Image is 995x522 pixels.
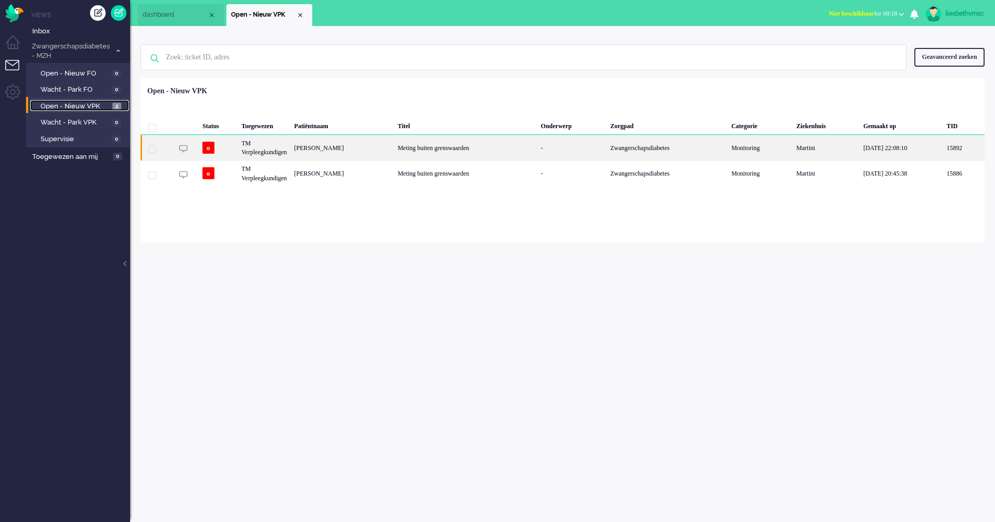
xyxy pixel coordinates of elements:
div: Zorgpad [607,114,728,135]
div: - [537,135,606,160]
a: Supervisie 0 [30,133,129,144]
div: TM Verpleegkundigen [238,160,290,186]
div: Categorie [728,114,793,135]
a: Inbox [30,25,130,36]
div: Status [199,114,238,135]
div: Creëer ticket [90,5,106,21]
div: - [537,160,606,186]
a: Open - Nieuw FO 0 [30,67,129,79]
span: Supervisie [41,134,109,144]
div: Close tab [296,11,304,19]
div: 15886 [943,160,985,186]
div: Onderwerp [537,114,606,135]
a: liesbethvmsc [924,6,985,22]
div: Geavanceerd zoeken [914,48,985,66]
div: Patiëntnaam [290,114,394,135]
a: Omnidesk [5,7,23,15]
span: Niet beschikbaar [829,10,874,17]
div: Zwangerschapsdiabetes [607,135,728,160]
img: ic_chat_grey.svg [179,170,188,179]
div: 15892 [141,135,985,160]
div: Close tab [208,11,216,19]
div: Titel [394,114,537,135]
span: 2 [112,103,121,110]
li: Dashboard menu [5,35,29,59]
div: Gemaakt op [860,114,943,135]
span: Open - Nieuw VPK [231,10,296,19]
li: Admin menu [5,84,29,108]
div: Monitoring [728,160,793,186]
img: avatar [926,6,941,22]
span: Wacht - Park FO [41,85,109,95]
div: Open - Nieuw VPK [147,86,207,96]
li: Tickets menu [5,60,29,83]
a: Wacht - Park FO 0 [30,83,129,95]
span: o [202,142,214,154]
div: Meting buiten grenswaarden [394,135,537,160]
div: Zwangerschapsdiabetes [607,160,728,186]
div: Meting buiten grenswaarden [394,160,537,186]
li: Views [31,10,130,19]
div: TID [943,114,985,135]
span: Open - Nieuw FO [41,69,109,79]
span: 0 [112,119,121,127]
div: Martini [793,160,860,186]
span: 0 [112,135,121,143]
a: Toegewezen aan mij 0 [30,151,130,162]
div: 15892 [943,135,985,160]
div: [PERSON_NAME] [290,135,394,160]
span: Zwangerschapsdiabetes - MZH [30,42,111,61]
a: Wacht - Park VPK 0 [30,116,129,128]
button: Niet beschikbaarfor 00:18 [823,6,910,21]
div: 15886 [141,160,985,186]
div: Martini [793,135,860,160]
a: Quick Ticket [111,5,126,21]
input: Zoek: ticket ID, adres [158,45,892,70]
img: ic-search-icon.svg [141,45,168,72]
div: liesbethvmsc [946,8,985,19]
span: Open - Nieuw VPK [41,102,110,111]
a: Open - Nieuw VPK 2 [30,100,129,111]
span: 0 [113,153,122,160]
span: Inbox [32,27,130,36]
span: Toegewezen aan mij [32,152,110,162]
span: dashboard [143,10,208,19]
li: Niet beschikbaarfor 00:18 [823,3,910,26]
div: Ziekenhuis [793,114,860,135]
li: Dashboard [138,4,224,26]
span: 0 [112,86,121,94]
div: [PERSON_NAME] [290,160,394,186]
span: o [202,167,214,179]
div: TM Verpleegkundigen [238,135,290,160]
img: ic_chat_grey.svg [179,144,188,153]
div: Monitoring [728,135,793,160]
img: flow_omnibird.svg [5,4,23,22]
span: Wacht - Park VPK [41,118,109,128]
div: Toegewezen [238,114,290,135]
span: for 00:18 [829,10,897,17]
span: 0 [112,70,121,78]
div: [DATE] 22:08:10 [860,135,943,160]
li: View [226,4,312,26]
div: [DATE] 20:45:38 [860,160,943,186]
